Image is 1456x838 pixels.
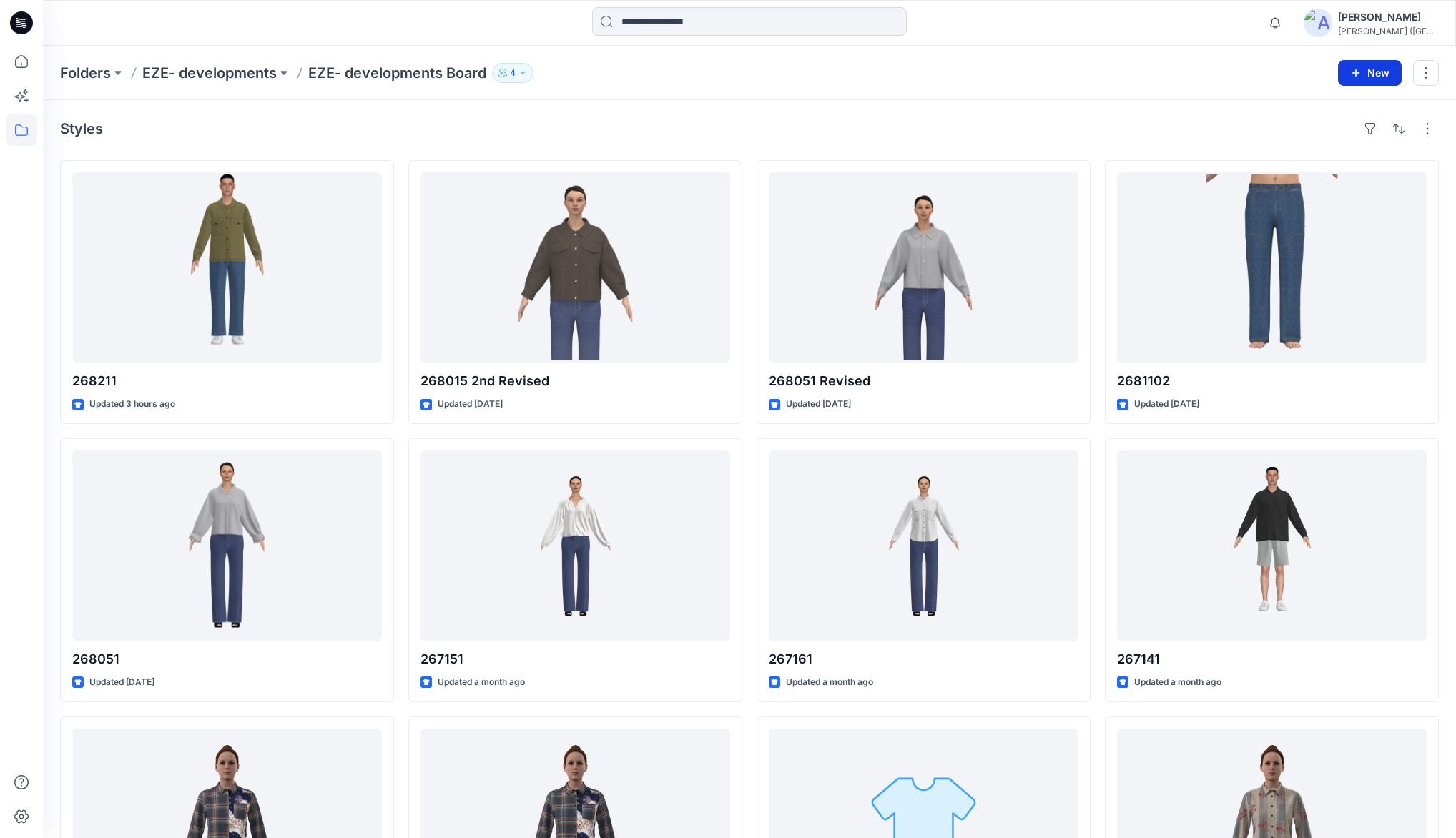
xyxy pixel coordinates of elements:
[786,397,851,412] p: Updated [DATE]
[89,397,175,412] p: Updated 3 hours ago
[420,649,730,669] p: 267151
[1117,371,1427,391] p: 2681102
[1338,26,1438,36] div: [PERSON_NAME] ([GEOGRAPHIC_DATA]) Exp...
[142,63,277,83] a: EZE- developments
[786,675,873,690] p: Updated a month ago
[89,675,154,690] p: Updated [DATE]
[510,65,516,81] p: 4
[420,371,730,391] p: 268015 2nd Revised
[1134,397,1199,412] p: Updated [DATE]
[72,649,382,669] p: 268051
[769,649,1078,669] p: 267161
[72,172,382,363] a: 268211
[1117,450,1427,641] a: 267141
[492,63,533,83] button: 4
[308,63,486,83] p: EZE- developments Board
[769,450,1078,641] a: 267161
[1338,60,1402,86] button: New
[1117,172,1427,363] a: 2681102
[769,371,1078,391] p: 268051 Revised
[60,120,103,137] h4: Styles
[1117,649,1427,669] p: 267141
[769,172,1078,363] a: 268051 Revised
[438,397,503,412] p: Updated [DATE]
[420,172,730,363] a: 268015 2nd Revised
[1134,675,1221,690] p: Updated a month ago
[72,371,382,391] p: 268211
[420,450,730,641] a: 267151
[438,675,525,690] p: Updated a month ago
[1338,9,1438,26] div: [PERSON_NAME]
[72,450,382,641] a: 268051
[60,63,111,83] a: Folders
[1304,9,1332,37] img: avatar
